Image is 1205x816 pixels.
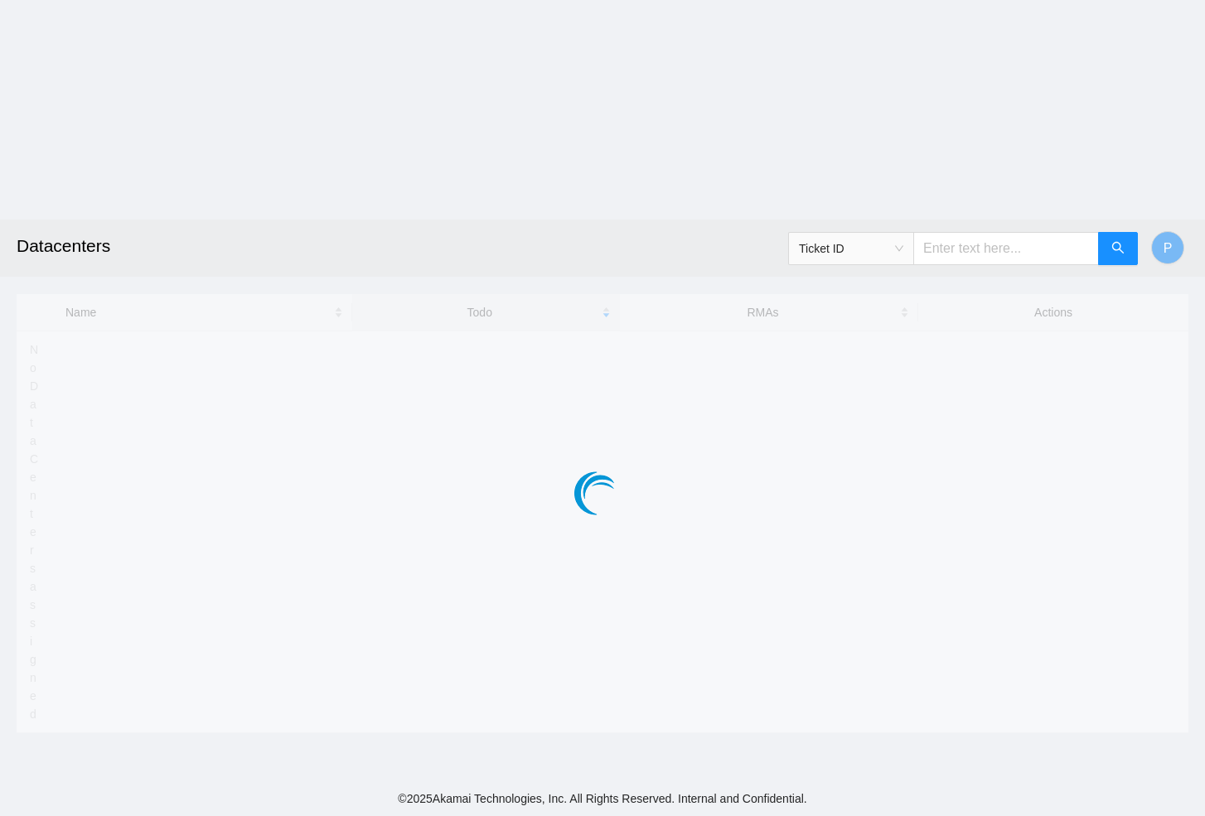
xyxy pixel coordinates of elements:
span: P [1164,238,1173,258]
span: Ticket ID [799,236,903,261]
button: P [1151,231,1184,264]
input: Enter text here... [913,232,1099,265]
h2: Datacenters [17,220,837,273]
span: search [1111,241,1125,257]
button: search [1098,232,1138,265]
